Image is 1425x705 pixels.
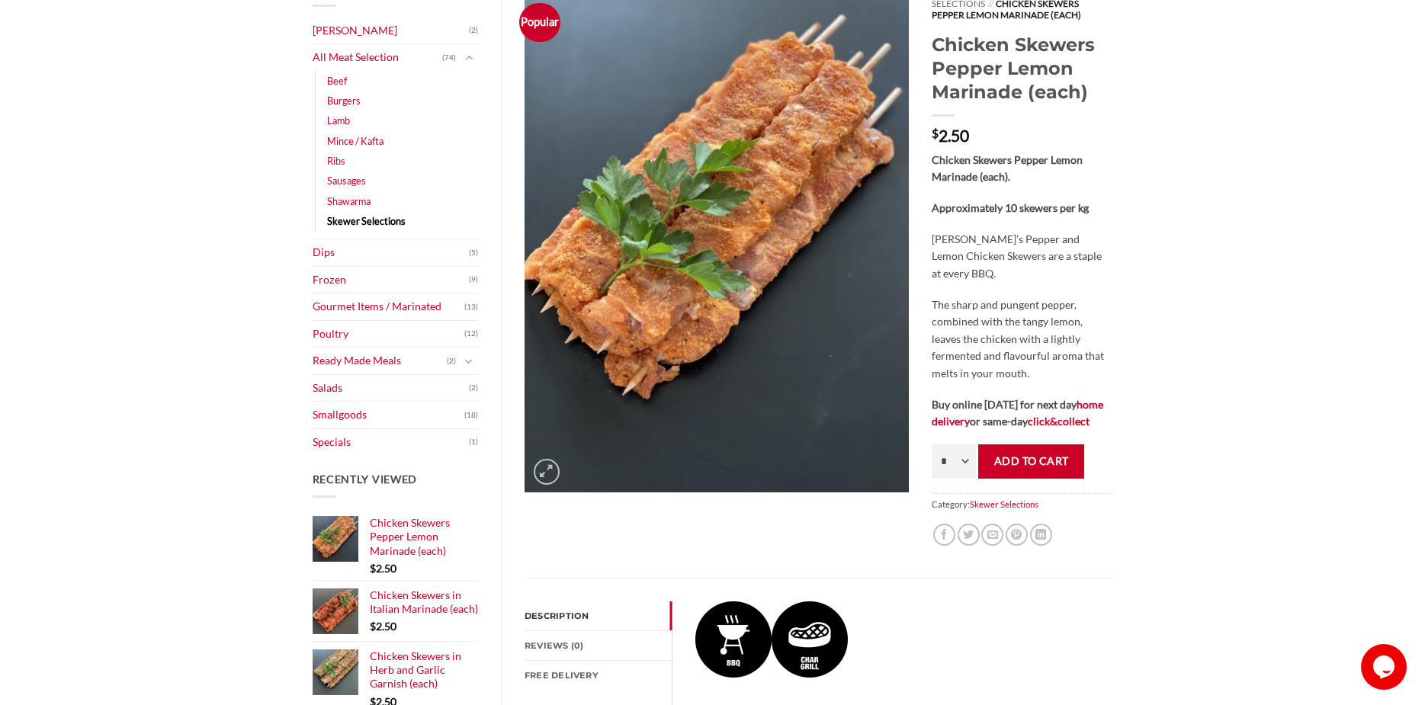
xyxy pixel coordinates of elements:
[970,499,1038,509] a: Skewer Selections
[978,444,1084,479] button: Add to cart
[1028,415,1090,428] a: click&collect
[932,126,969,145] bdi: 2.50
[772,601,848,678] img: Chicken Skewers Pepper Lemon Marinade (each)
[695,601,772,678] img: Chicken Skewers Pepper Lemon Marinade (each)
[327,71,347,91] a: Beef
[464,322,478,345] span: (12)
[313,44,443,71] a: All Meat Selection
[370,516,450,557] span: Chicken Skewers Pepper Lemon Marinade (each)
[932,231,1112,283] p: [PERSON_NAME]’s Pepper and Lemon Chicken Skewers are a staple at every BBQ.
[460,50,478,66] button: Toggle
[370,516,479,558] a: Chicken Skewers Pepper Lemon Marinade (each)
[469,242,478,264] span: (5)
[1361,644,1410,690] iframe: chat widget
[370,588,479,617] a: Chicken Skewers in Italian Marinade (each)
[932,127,939,139] span: $
[469,431,478,453] span: (1)
[933,524,955,546] a: Share on Facebook
[313,402,465,428] a: Smallgoods
[464,296,478,319] span: (13)
[932,398,1103,428] strong: Buy online [DATE] for next day or same-day
[932,201,1089,214] strong: Approximately 10 skewers per kg
[932,296,1112,383] p: The sharp and pungent pepper, combined with the tangy lemon, leaves the chicken with a lightly fe...
[327,191,371,211] a: Shawarma
[447,350,456,373] span: (2)
[442,46,456,69] span: (74)
[1006,524,1028,546] a: Pin on Pinterest
[958,524,980,546] a: Share on Twitter
[370,649,479,691] a: Chicken Skewers in Herb and Garlic Garnish (each)
[370,649,461,691] span: Chicken Skewers in Herb and Garlic Garnish (each)
[313,473,418,485] span: Recently Viewed
[313,18,470,44] a: [PERSON_NAME]
[469,19,478,42] span: (2)
[327,211,406,231] a: Skewer Selections
[1030,524,1052,546] a: Share on LinkedIn
[327,151,345,171] a: Ribs
[469,377,478,399] span: (2)
[313,267,470,293] a: Frozen
[327,131,384,151] a: Mince / Kafta
[370,620,376,633] span: $
[981,524,1003,546] a: Email to a Friend
[327,91,361,111] a: Burgers
[313,375,470,402] a: Salads
[525,661,672,690] a: FREE Delivery
[464,404,478,427] span: (18)
[313,321,465,348] a: Poultry
[313,239,470,266] a: Dips
[370,562,396,575] bdi: 2.50
[460,353,478,370] button: Toggle
[327,111,350,130] a: Lamb
[313,293,465,320] a: Gourmet Items / Marinated
[370,588,478,615] span: Chicken Skewers in Italian Marinade (each)
[469,268,478,291] span: (9)
[534,459,560,485] a: Zoom
[525,601,672,630] a: Description
[370,562,376,575] span: $
[313,348,448,374] a: Ready Made Meals
[932,493,1112,515] span: Category:
[525,631,672,660] a: Reviews (0)
[370,620,396,633] bdi: 2.50
[327,171,366,191] a: Sausages
[932,153,1083,184] strong: Chicken Skewers Pepper Lemon Marinade (each).
[313,429,470,456] a: Specials
[932,33,1112,104] h1: Chicken Skewers Pepper Lemon Marinade (each)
